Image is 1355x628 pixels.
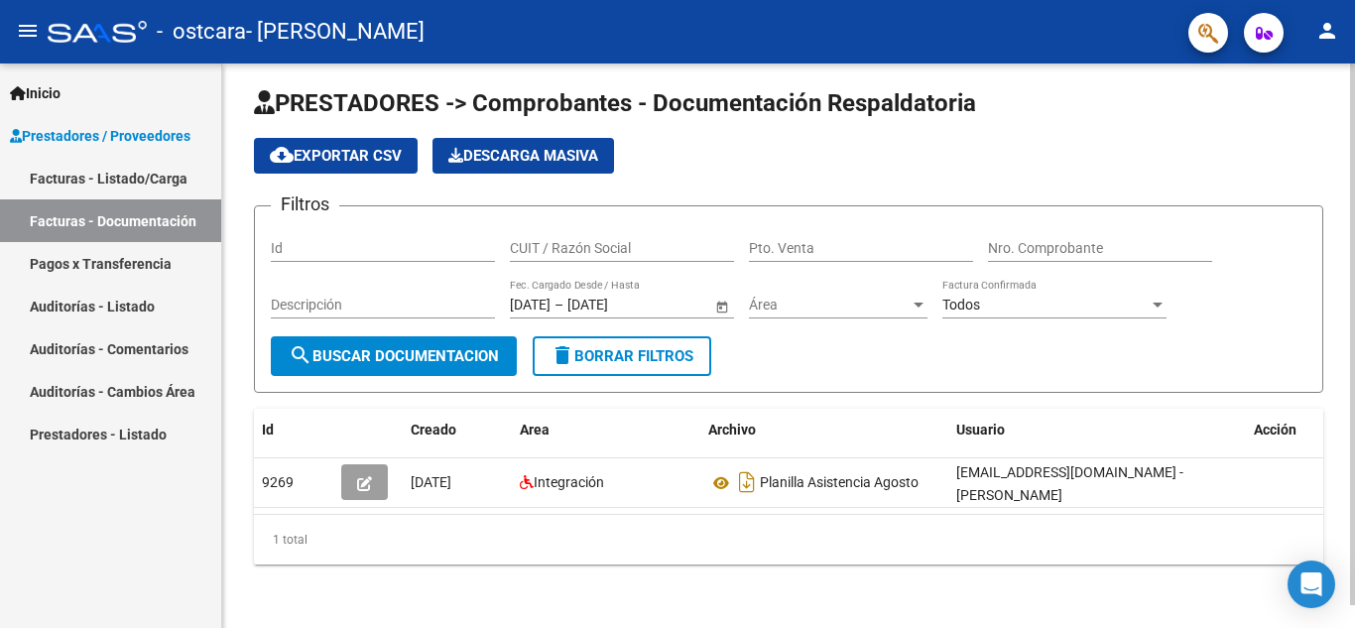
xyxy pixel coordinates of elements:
span: Prestadores / Proveedores [10,125,190,147]
span: - ostcara [157,10,246,54]
span: Creado [411,422,456,438]
button: Open calendar [711,296,732,316]
span: PRESTADORES -> Comprobantes - Documentación Respaldatoria [254,89,976,117]
mat-icon: search [289,343,312,367]
datatable-header-cell: Area [512,409,700,451]
datatable-header-cell: Creado [403,409,512,451]
span: 9269 [262,474,294,490]
datatable-header-cell: Id [254,409,333,451]
span: Area [520,422,550,438]
span: Área [749,297,910,314]
span: [DATE] [411,474,451,490]
input: Fecha inicio [510,297,551,314]
span: Archivo [708,422,756,438]
span: [EMAIL_ADDRESS][DOMAIN_NAME] - [PERSON_NAME] [956,464,1183,503]
span: Integración [534,474,604,490]
span: Planilla Asistencia Agosto [760,475,919,491]
input: Fecha fin [567,297,665,314]
datatable-header-cell: Archivo [700,409,948,451]
i: Descargar documento [734,466,760,498]
mat-icon: cloud_download [270,143,294,167]
span: Acción [1254,422,1296,438]
button: Buscar Documentacion [271,336,517,376]
span: Descarga Masiva [448,147,598,165]
span: Todos [942,297,980,313]
button: Descarga Masiva [432,138,614,174]
h3: Filtros [271,190,339,218]
span: Buscar Documentacion [289,347,499,365]
span: Exportar CSV [270,147,402,165]
button: Borrar Filtros [533,336,711,376]
datatable-header-cell: Acción [1246,409,1345,451]
span: Id [262,422,274,438]
datatable-header-cell: Usuario [948,409,1246,451]
mat-icon: menu [16,19,40,43]
span: - [PERSON_NAME] [246,10,425,54]
mat-icon: person [1315,19,1339,43]
span: Borrar Filtros [551,347,693,365]
app-download-masive: Descarga masiva de comprobantes (adjuntos) [432,138,614,174]
span: – [554,297,563,314]
div: Open Intercom Messenger [1288,561,1335,608]
div: 1 total [254,515,1323,565]
mat-icon: delete [551,343,574,367]
span: Inicio [10,82,61,104]
span: Usuario [956,422,1005,438]
button: Exportar CSV [254,138,418,174]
